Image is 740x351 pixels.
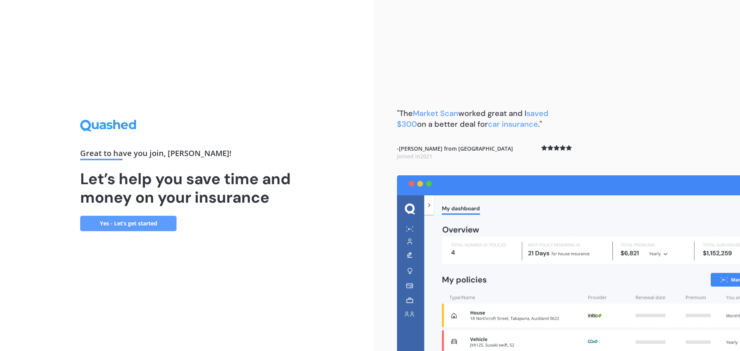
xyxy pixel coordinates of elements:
[397,153,432,160] span: Joined in 2021
[397,108,548,129] b: "The worked great and I on a better deal for ."
[80,149,294,160] div: Great to have you join , [PERSON_NAME] !
[488,119,538,129] span: car insurance
[397,108,548,129] span: saved $300
[413,108,458,118] span: Market Scan
[397,145,513,160] b: - [PERSON_NAME] from [GEOGRAPHIC_DATA]
[397,175,740,351] img: dashboard.webp
[80,216,177,231] a: Yes - Let’s get started
[80,170,294,207] h1: Let’s help you save time and money on your insurance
